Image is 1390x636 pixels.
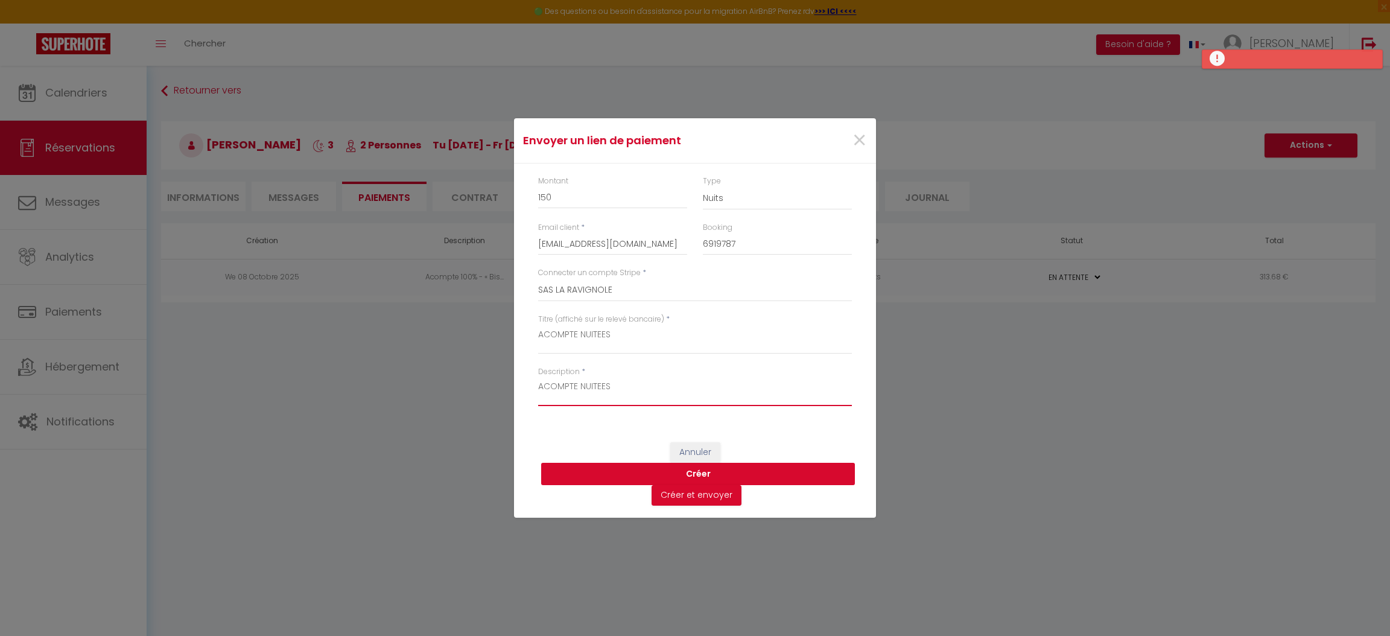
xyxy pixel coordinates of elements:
button: Créer et envoyer [652,485,741,506]
label: Montant [538,176,568,187]
button: Close [852,128,867,154]
h4: Envoyer un lien de paiement [523,132,747,149]
label: Description [538,366,580,378]
span: × [852,122,867,159]
label: Email client [538,222,579,234]
button: Créer [541,463,855,486]
label: Connecter un compte Stripe [538,267,641,279]
button: Annuler [670,442,720,463]
label: Booking [703,222,732,234]
label: Titre (affiché sur le relevé bancaire) [538,314,664,325]
label: Type [703,176,721,187]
